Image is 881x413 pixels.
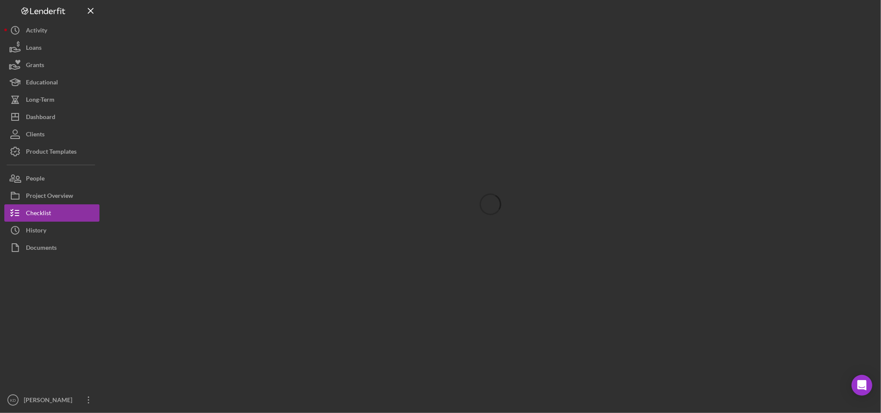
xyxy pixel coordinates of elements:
button: Loans [4,39,99,56]
div: People [26,170,45,189]
div: History [26,222,46,241]
button: Activity [4,22,99,39]
button: Project Overview [4,187,99,204]
button: Grants [4,56,99,74]
div: Activity [26,22,47,41]
button: Clients [4,126,99,143]
div: Project Overview [26,187,73,206]
button: People [4,170,99,187]
div: Loans [26,39,42,58]
button: Documents [4,239,99,256]
div: Educational [26,74,58,93]
div: [PERSON_NAME] [22,391,78,411]
button: Product Templates [4,143,99,160]
div: Documents [26,239,57,258]
button: Dashboard [4,108,99,126]
div: Open Intercom Messenger [852,375,872,396]
div: Long-Term [26,91,54,110]
button: Educational [4,74,99,91]
button: Long-Term [4,91,99,108]
div: Dashboard [26,108,55,128]
div: Product Templates [26,143,77,162]
div: Clients [26,126,45,145]
button: History [4,222,99,239]
div: Checklist [26,204,51,224]
button: Checklist [4,204,99,222]
text: KD [10,398,16,403]
div: Grants [26,56,44,76]
button: KD[PERSON_NAME] [4,391,99,409]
